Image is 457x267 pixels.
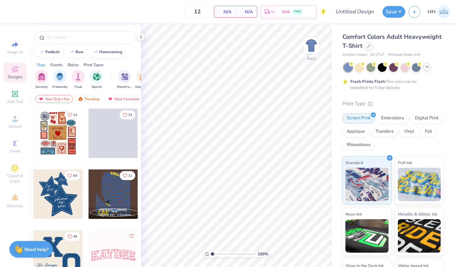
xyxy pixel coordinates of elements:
[128,113,132,117] span: 33
[35,70,48,90] button: filter button
[89,47,125,57] button: homecoming
[108,97,113,101] img: most_fav.gif
[218,8,232,15] span: N/A
[65,47,87,57] button: bear
[90,70,103,90] div: filter for Sports
[135,70,151,90] button: filter button
[64,171,80,180] button: Like
[56,73,63,81] img: Fraternity Image
[84,62,104,68] div: Print Types
[8,74,22,80] span: Designs
[92,85,102,90] span: Sports
[105,95,142,103] div: Most Favorited
[400,127,419,137] div: Vinyl
[342,100,444,108] div: Print Type
[117,70,132,90] div: filter for Parent's Weekend
[398,211,437,218] span: Metallic & Glitter Ink
[398,168,441,201] img: Puff Ink
[64,232,80,241] button: Like
[93,50,98,54] img: trend_line.gif
[75,50,84,54] div: bear
[428,8,436,16] span: HH
[398,159,412,166] span: Puff Ink
[7,99,23,104] span: Add Text
[294,9,301,14] span: FREE
[99,208,127,212] span: [PERSON_NAME]
[350,79,386,84] strong: Fresh Prints Flash:
[184,6,210,18] input: – –
[78,97,83,101] img: trending.gif
[258,251,268,257] span: 100 %
[73,174,77,177] span: 84
[345,168,389,201] img: Standard
[71,70,85,90] div: filter for Club
[35,95,73,103] div: Your Org's Fav
[39,50,44,54] img: trend_line.gif
[90,70,103,90] button: filter button
[350,79,433,91] div: This color can be expedited for 5 day delivery.
[120,110,135,119] button: Like
[388,52,421,58] span: Minimum Order: 24 +
[128,232,136,240] button: Like
[377,113,409,123] div: Embroidery
[35,85,48,90] span: Sorority
[37,62,45,68] div: Orgs
[121,73,129,81] img: Parent's Weekend Image
[75,95,103,103] div: Trending
[370,52,385,58] span: # C1717
[35,70,48,90] div: filter for Sorority
[24,246,48,253] strong: Need help?
[7,203,23,209] span: Decorate
[64,110,80,119] button: Like
[99,213,135,218] span: Sigma Alpha Epsilon, [GEOGRAPHIC_DATA][US_STATE]
[52,70,67,90] div: filter for Fraternity
[93,73,101,81] img: Sports Image
[139,73,147,81] img: Game Day Image
[69,50,74,54] img: trend_line.gif
[398,219,441,253] img: Metallic & Glitter Ink
[342,52,367,58] span: Comfort Colors
[342,140,375,150] div: Rhinestones
[117,70,132,90] button: filter button
[52,85,67,90] span: Fraternity
[38,97,44,101] img: most_fav.gif
[46,34,132,41] input: Try "Alpha"
[38,73,45,81] img: Sorority Image
[342,113,375,123] div: Screen Print
[99,50,122,54] div: homecoming
[67,62,79,68] div: Styles
[371,127,398,137] div: Transfers
[3,173,27,184] span: Clipart & logos
[330,5,379,18] input: Untitled Design
[282,8,290,15] span: N/A
[383,6,405,18] button: Save
[120,171,135,180] button: Like
[50,62,62,68] div: Events
[342,127,369,137] div: Applique
[74,73,82,81] img: Club Image
[437,5,450,18] img: Holland Hannon
[73,113,77,117] span: 14
[8,124,22,129] span: Upload
[240,8,253,15] span: N/A
[428,5,450,18] a: HH
[71,70,85,90] button: filter button
[52,70,67,90] button: filter button
[35,47,63,57] button: football
[45,50,60,54] div: football
[411,113,443,123] div: Digital Print
[305,39,318,52] img: Back
[345,219,389,253] img: Neon Ink
[135,70,151,90] div: filter for Game Day
[128,174,132,177] span: 11
[342,33,442,50] span: Comfort Colors Adult Heavyweight T-Shirt
[345,211,362,218] span: Neon Ink
[7,49,23,55] span: Image AI
[135,85,151,90] span: Game Day
[10,148,20,154] span: Greek
[345,159,363,166] span: Standard
[117,85,132,90] span: Parent's Weekend
[421,127,436,137] div: Foil
[307,55,316,61] div: Back
[73,235,77,238] span: 49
